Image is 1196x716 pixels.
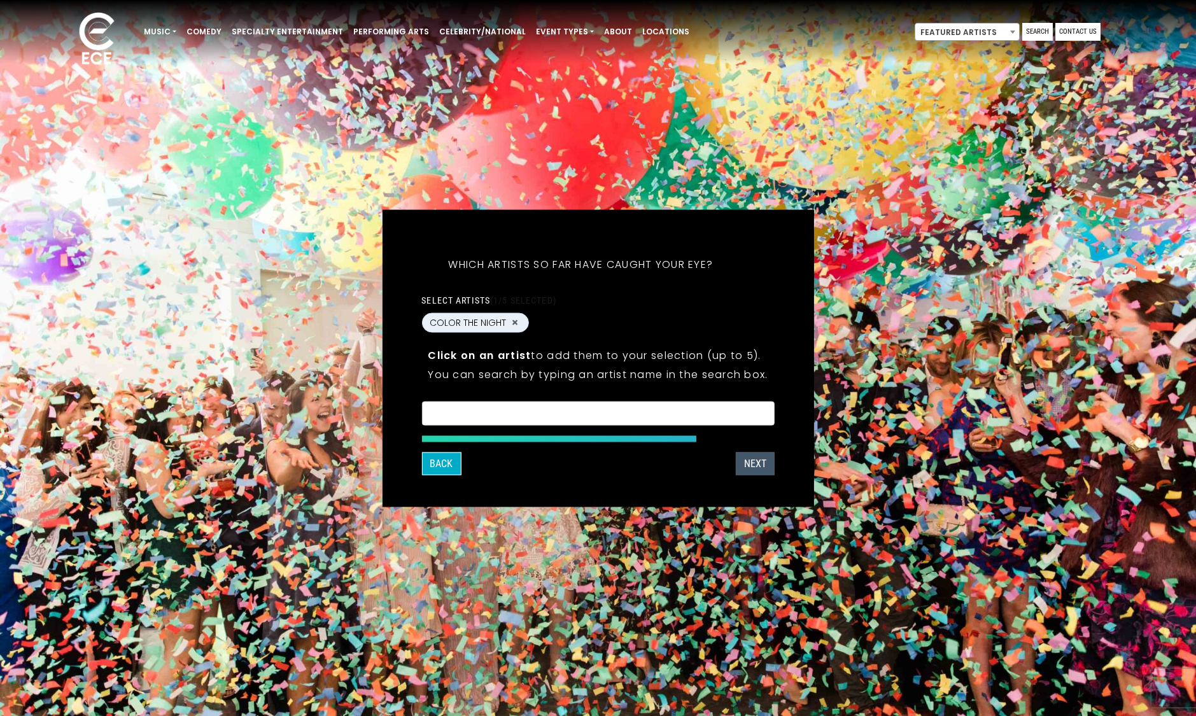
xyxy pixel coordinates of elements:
label: Select artists [421,294,556,305]
a: Search [1022,23,1053,41]
span: Featured Artists [915,23,1020,41]
a: About [599,21,637,43]
span: COLOR THE NIGHT [430,316,506,329]
a: Specialty Entertainment [227,21,348,43]
span: Featured Artists [915,24,1019,41]
a: Celebrity/National [434,21,531,43]
p: You can search by typing an artist name in the search box. [428,366,768,382]
button: Next [736,452,775,475]
button: Remove COLOR THE NIGHT [510,317,520,328]
a: Music [139,21,181,43]
textarea: Search [430,409,766,421]
a: Locations [637,21,694,43]
a: Event Types [531,21,599,43]
img: ece_new_logo_whitev2-1.png [65,9,129,71]
a: Comedy [181,21,227,43]
a: Performing Arts [348,21,434,43]
strong: Click on an artist [428,347,531,362]
p: to add them to your selection (up to 5). [428,347,768,363]
a: Contact Us [1055,23,1101,41]
button: Back [421,452,461,475]
span: (1/5 selected) [490,295,556,305]
h5: Which artists so far have caught your eye? [421,241,740,287]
